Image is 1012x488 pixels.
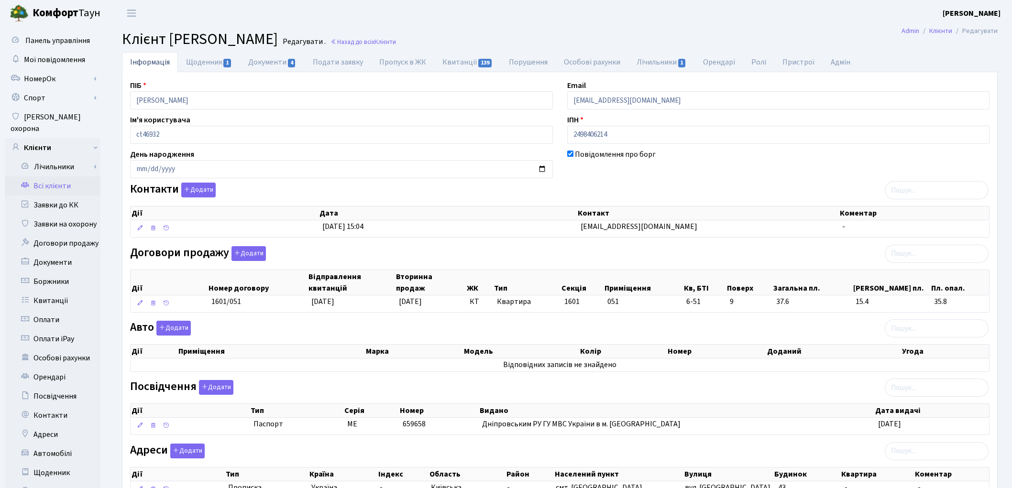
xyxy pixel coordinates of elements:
a: Заявки до КК [5,195,100,215]
span: 139 [478,59,492,67]
a: Додати [179,181,216,198]
button: Договори продажу [231,246,266,261]
th: Номер [399,404,479,417]
a: Інформація [122,52,178,72]
th: Населений пункт [554,467,683,481]
a: Документи [5,253,100,272]
a: Автомобілі [5,444,100,463]
label: ІПН [567,114,583,126]
li: Редагувати [952,26,998,36]
label: Адреси [130,444,205,458]
a: Admin [902,26,919,36]
span: Квартира [497,296,557,307]
a: Панель управління [5,31,100,50]
a: Особові рахунки [5,348,100,368]
a: Квитанції [5,291,100,310]
small: Редагувати . [281,37,326,46]
a: Квитанції [434,52,501,72]
button: Авто [156,321,191,336]
th: Коментар [914,467,990,481]
label: Email [567,80,586,91]
th: Кв, БТІ [683,270,726,295]
input: Пошук... [885,181,989,199]
span: 35.8 [934,296,985,307]
span: Дніпровським РУ ГУ МВС України в м. [GEOGRAPHIC_DATA] [482,419,681,429]
span: 1601 [564,296,580,307]
a: Додати [154,319,191,336]
th: Номер договору [208,270,308,295]
span: [DATE] [878,419,901,429]
th: Дії [131,270,208,295]
th: Тип [250,404,344,417]
th: Індекс [377,467,429,481]
label: Контакти [130,183,216,197]
a: Адмін [823,52,858,72]
th: Дії [131,404,250,417]
a: Клієнти [929,26,952,36]
label: Авто [130,321,191,336]
button: Контакти [181,183,216,197]
span: [DATE] [399,296,422,307]
th: Номер [667,345,766,358]
th: Дії [131,467,225,481]
span: Клієнти [374,37,396,46]
a: Щоденник [178,52,240,72]
a: Клієнти [5,138,100,157]
span: Таун [33,5,100,22]
span: 659658 [403,419,426,429]
a: Пропуск в ЖК [371,52,434,72]
th: Серія [343,404,398,417]
span: 15.4 [856,296,926,307]
a: Посвідчення [5,387,100,406]
td: Відповідних записів не знайдено [131,358,989,371]
th: ЖК [466,270,493,295]
th: Приміщення [604,270,682,295]
input: Пошук... [885,245,989,263]
th: Район [506,467,554,481]
input: Пошук... [885,379,989,397]
a: Назад до всіхКлієнти [330,37,396,46]
a: Орендарі [5,368,100,387]
label: Договори продажу [130,246,266,261]
button: Посвідчення [199,380,233,395]
span: Панель управління [25,35,90,46]
span: 9 [730,296,769,307]
a: Орендарі [695,52,743,72]
input: Пошук... [885,319,989,337]
th: [PERSON_NAME] пл. [852,270,930,295]
a: Мої повідомлення [5,50,100,69]
a: Адреси [5,425,100,444]
label: Повідомлення про борг [575,149,656,160]
span: [DATE] [311,296,334,307]
th: Модель [463,345,579,358]
th: Відправлення квитанцій [308,270,395,295]
label: Ім'я користувача [130,114,190,126]
label: Посвідчення [130,380,233,395]
a: Заявки на охорону [5,215,100,234]
th: Контакт [577,206,839,220]
a: Всі клієнти [5,176,100,195]
th: Дії [131,206,319,220]
th: Дата видачі [874,404,989,417]
th: Коментар [839,206,990,220]
th: Угода [901,345,989,358]
th: Дата [319,206,577,220]
th: Країна [308,467,377,481]
span: [DATE] 15:04 [322,221,363,232]
th: Загальна пл. [772,270,852,295]
a: Пристрої [774,52,823,72]
th: Будинок [773,467,840,481]
span: Паспорт [253,419,340,430]
b: [PERSON_NAME] [943,8,1001,19]
a: Лічильники [11,157,100,176]
b: Комфорт [33,5,78,21]
span: Мої повідомлення [24,54,85,65]
th: Приміщення [177,345,365,358]
input: Пошук... [885,442,989,460]
a: Додати [168,442,205,458]
span: 4 [288,59,296,67]
a: Договори продажу [5,234,100,253]
span: 1 [678,59,686,67]
label: День народження [130,149,194,160]
span: 1 [223,59,231,67]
